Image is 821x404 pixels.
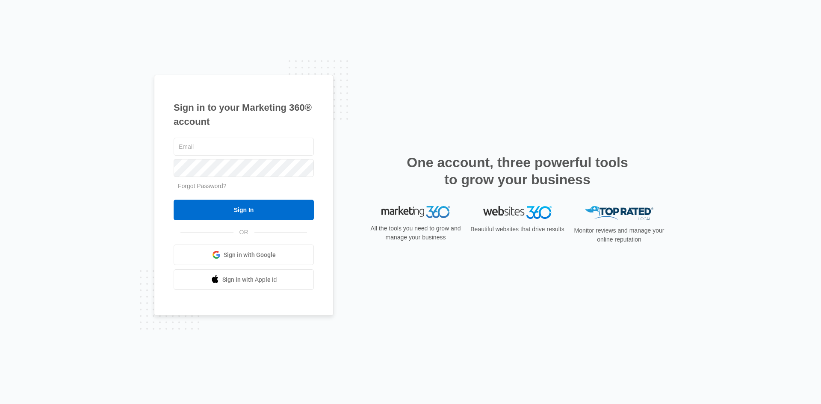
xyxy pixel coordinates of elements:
[174,100,314,129] h1: Sign in to your Marketing 360® account
[368,224,464,242] p: All the tools you need to grow and manage your business
[174,269,314,290] a: Sign in with Apple Id
[483,206,552,218] img: Websites 360
[381,206,450,218] img: Marketing 360
[404,154,631,188] h2: One account, three powerful tools to grow your business
[174,138,314,156] input: Email
[585,206,653,220] img: Top Rated Local
[178,183,227,189] a: Forgot Password?
[174,200,314,220] input: Sign In
[233,228,254,237] span: OR
[470,225,565,234] p: Beautiful websites that drive results
[222,275,277,284] span: Sign in with Apple Id
[174,245,314,265] a: Sign in with Google
[571,226,667,244] p: Monitor reviews and manage your online reputation
[224,251,276,260] span: Sign in with Google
